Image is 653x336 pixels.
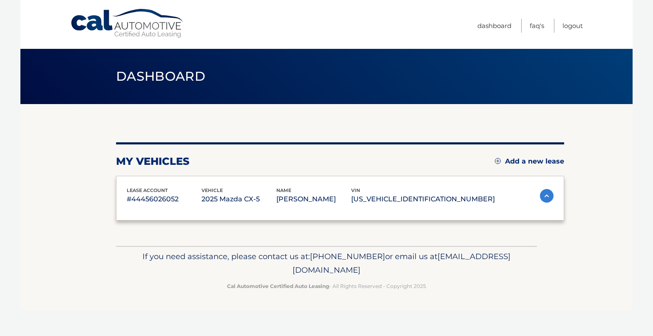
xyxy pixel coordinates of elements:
[227,283,329,289] strong: Cal Automotive Certified Auto Leasing
[477,19,511,33] a: Dashboard
[351,187,360,193] span: vin
[116,155,190,168] h2: my vehicles
[127,193,202,205] p: #44456026052
[351,193,495,205] p: [US_VEHICLE_IDENTIFICATION_NUMBER]
[127,187,168,193] span: lease account
[562,19,583,33] a: Logout
[292,251,511,275] span: [EMAIL_ADDRESS][DOMAIN_NAME]
[495,158,501,164] img: add.svg
[310,251,385,261] span: [PHONE_NUMBER]
[202,187,223,193] span: vehicle
[540,189,554,203] img: accordion-active.svg
[122,282,531,291] p: - All Rights Reserved - Copyright 2025
[122,250,531,277] p: If you need assistance, please contact us at: or email us at
[116,68,205,84] span: Dashboard
[202,193,276,205] p: 2025 Mazda CX-5
[276,187,291,193] span: name
[70,8,185,39] a: Cal Automotive
[276,193,351,205] p: [PERSON_NAME]
[530,19,544,33] a: FAQ's
[495,157,564,166] a: Add a new lease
